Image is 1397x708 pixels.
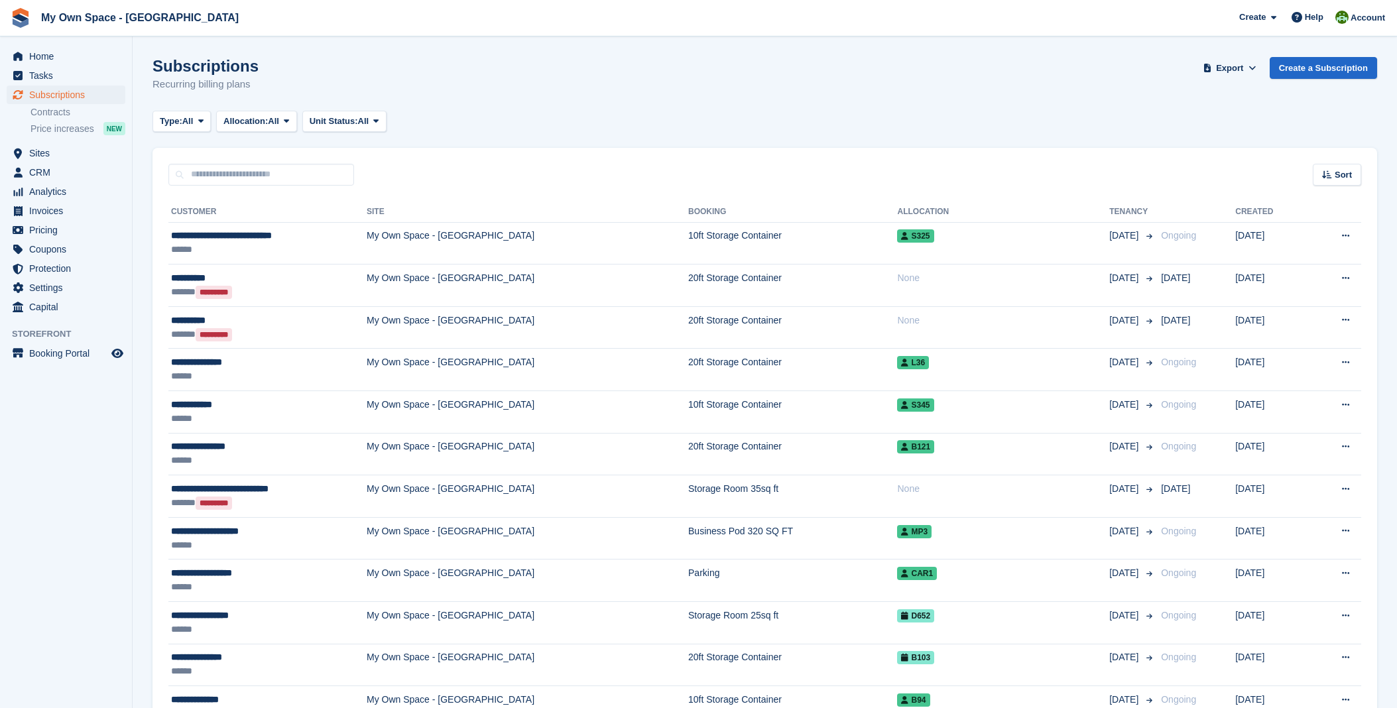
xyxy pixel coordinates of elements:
p: Recurring billing plans [152,77,259,92]
img: Keely [1335,11,1349,24]
span: Ongoing [1161,399,1196,410]
span: [DATE] [1109,566,1141,580]
span: CRM [29,163,109,182]
span: Ongoing [1161,610,1196,620]
td: 20ft Storage Container [688,306,897,349]
span: [DATE] [1109,524,1141,538]
td: [DATE] [1235,517,1307,560]
td: [DATE] [1235,602,1307,644]
a: menu [7,144,125,162]
button: Allocation: All [216,111,297,133]
a: menu [7,344,125,363]
span: [DATE] [1161,315,1190,325]
span: Storefront [12,327,132,341]
a: menu [7,86,125,104]
a: My Own Space - [GEOGRAPHIC_DATA] [36,7,244,29]
span: [DATE] [1109,650,1141,664]
td: My Own Space - [GEOGRAPHIC_DATA] [367,602,688,644]
span: Settings [29,278,109,297]
span: Account [1351,11,1385,25]
span: B121 [897,440,934,453]
button: Export [1201,57,1259,79]
th: Allocation [897,202,1109,223]
div: None [897,314,1109,327]
td: [DATE] [1235,265,1307,307]
td: [DATE] [1235,349,1307,391]
span: [DATE] [1109,314,1141,327]
span: Type: [160,115,182,128]
span: [DATE] [1109,398,1141,412]
span: Tasks [29,66,109,85]
td: My Own Space - [GEOGRAPHIC_DATA] [367,517,688,560]
td: Storage Room 25sq ft [688,602,897,644]
a: Preview store [109,345,125,361]
a: menu [7,202,125,220]
span: All [182,115,194,128]
span: Allocation: [223,115,268,128]
td: 20ft Storage Container [688,265,897,307]
a: menu [7,278,125,297]
span: [DATE] [1109,693,1141,707]
span: Create [1239,11,1266,24]
span: Home [29,47,109,66]
span: [DATE] [1161,272,1190,283]
div: None [897,271,1109,285]
a: menu [7,298,125,316]
td: 20ft Storage Container [688,349,897,391]
td: [DATE] [1235,391,1307,434]
td: My Own Space - [GEOGRAPHIC_DATA] [367,306,688,349]
a: menu [7,259,125,278]
a: menu [7,66,125,85]
td: My Own Space - [GEOGRAPHIC_DATA] [367,391,688,434]
span: Export [1216,62,1243,75]
span: Analytics [29,182,109,201]
th: Created [1235,202,1307,223]
span: [DATE] [1109,609,1141,622]
span: Booking Portal [29,344,109,363]
span: Sites [29,144,109,162]
a: menu [7,182,125,201]
span: Ongoing [1161,694,1196,705]
a: Price increases NEW [30,121,125,136]
span: Coupons [29,240,109,259]
span: Ongoing [1161,652,1196,662]
span: Car1 [897,567,937,580]
img: stora-icon-8386f47178a22dfd0bd8f6a31ec36ba5ce8667c1dd55bd0f319d3a0aa187defe.svg [11,8,30,28]
th: Customer [168,202,367,223]
span: [DATE] [1109,440,1141,453]
td: 10ft Storage Container [688,391,897,434]
span: [DATE] [1109,229,1141,243]
span: S345 [897,398,934,412]
div: NEW [103,122,125,135]
span: Subscriptions [29,86,109,104]
a: menu [7,221,125,239]
td: 10ft Storage Container [688,222,897,265]
td: My Own Space - [GEOGRAPHIC_DATA] [367,560,688,602]
span: Ongoing [1161,567,1196,578]
a: Create a Subscription [1270,57,1377,79]
span: Pricing [29,221,109,239]
td: [DATE] [1235,222,1307,265]
span: All [358,115,369,128]
span: Capital [29,298,109,316]
h1: Subscriptions [152,57,259,75]
span: [DATE] [1109,355,1141,369]
td: My Own Space - [GEOGRAPHIC_DATA] [367,265,688,307]
a: menu [7,240,125,259]
span: [DATE] [1109,271,1141,285]
span: Sort [1335,168,1352,182]
div: None [897,482,1109,496]
span: MP3 [897,525,932,538]
span: [DATE] [1109,482,1141,496]
td: My Own Space - [GEOGRAPHIC_DATA] [367,222,688,265]
span: L36 [897,356,929,369]
span: Invoices [29,202,109,220]
button: Type: All [152,111,211,133]
td: 20ft Storage Container [688,433,897,475]
td: Storage Room 35sq ft [688,475,897,518]
th: Booking [688,202,897,223]
span: Protection [29,259,109,278]
span: [DATE] [1161,483,1190,494]
a: Contracts [30,106,125,119]
span: Ongoing [1161,441,1196,451]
